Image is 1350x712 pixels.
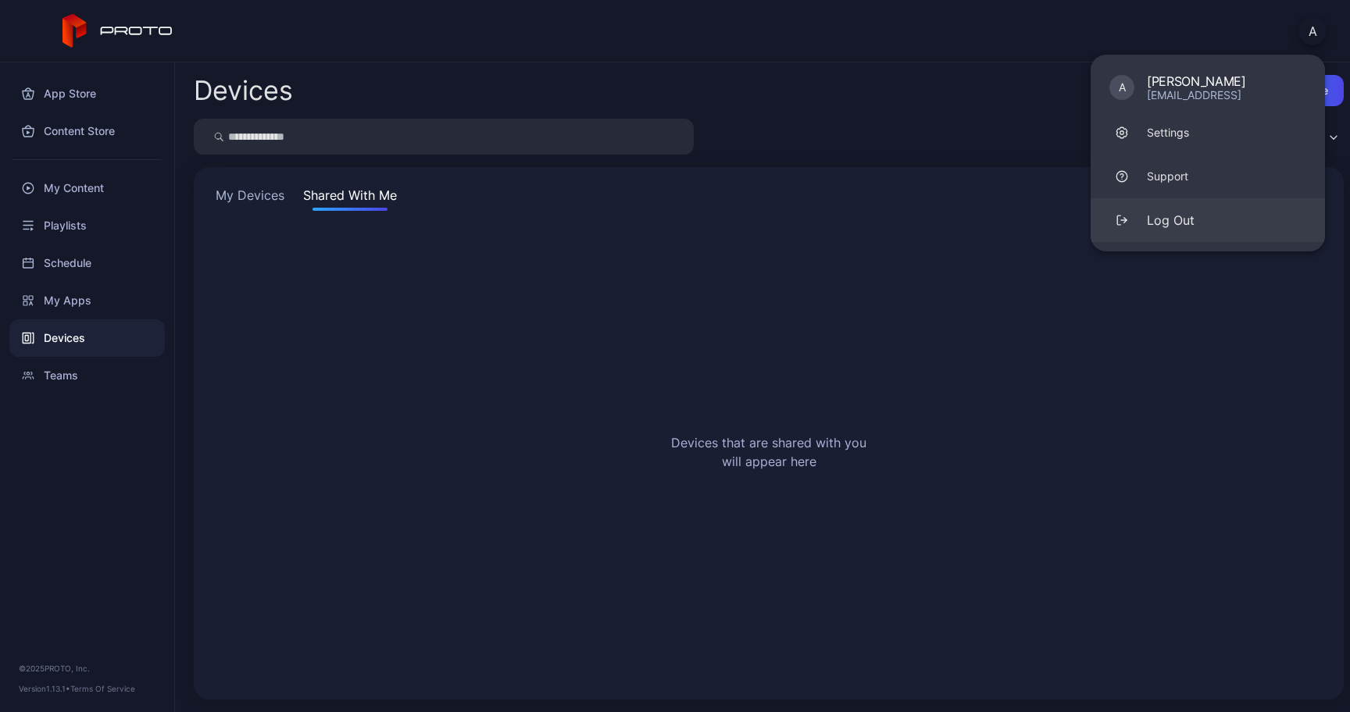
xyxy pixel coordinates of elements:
[1147,73,1246,89] div: [PERSON_NAME]
[9,357,165,394] a: Teams
[70,684,135,693] a: Terms Of Service
[212,186,287,211] button: My Devices
[1147,125,1189,141] div: Settings
[1147,169,1188,184] div: Support
[9,112,165,150] a: Content Store
[1091,155,1325,198] a: Support
[9,169,165,207] a: My Content
[1091,64,1325,111] a: A[PERSON_NAME][EMAIL_ADDRESS]
[671,433,866,471] h2: Devices that are shared with you will appear here
[9,282,165,319] a: My Apps
[1147,211,1195,230] div: Log Out
[1091,198,1325,242] button: Log Out
[9,75,165,112] a: App Store
[194,77,293,105] h2: Devices
[9,319,165,357] a: Devices
[9,244,165,282] a: Schedule
[19,684,70,693] span: Version 1.13.1 •
[1091,111,1325,155] a: Settings
[300,186,400,211] button: Shared With Me
[1147,89,1246,101] div: [EMAIL_ADDRESS]
[19,662,155,675] div: © 2025 PROTO, Inc.
[1109,75,1134,100] div: A
[9,207,165,244] a: Playlists
[1298,17,1327,45] button: A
